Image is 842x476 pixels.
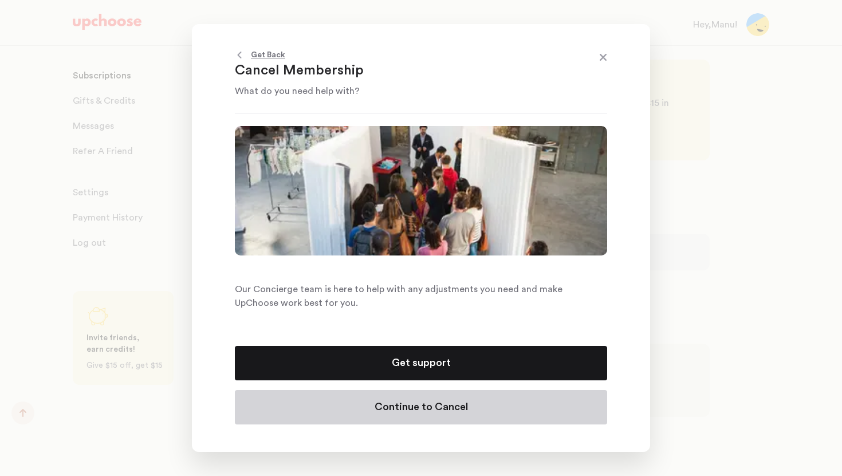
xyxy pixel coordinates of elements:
p: What do you need help with? [235,84,579,98]
button: Continue to Cancel [235,390,607,424]
p: Our Concierge team is here to help with any adjustments you need and make UpChoose work best for ... [235,282,607,310]
p: Cancel Membership [235,62,579,80]
p: Continue to Cancel [375,400,468,414]
p: Get support [392,356,451,370]
img: Cancel Membership [235,126,607,255]
p: Get Back [251,48,285,62]
button: Get support [235,346,607,380]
